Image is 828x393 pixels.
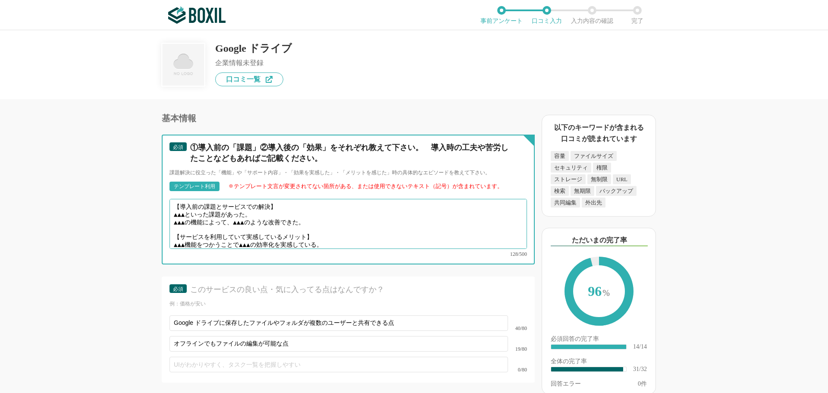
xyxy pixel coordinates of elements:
div: セキュリティ [551,163,591,173]
div: 件 [638,381,647,387]
input: UIがわかりやすく、タスク一覧を把握しやすい [169,336,508,352]
div: ストレージ [551,174,586,184]
div: バックアップ [596,186,637,196]
div: 企業情報未登録 [215,60,292,66]
div: テンプレート利用 [174,184,215,189]
div: 31/32 [633,366,647,372]
div: 無制限 [587,174,611,184]
span: % [602,288,610,298]
div: ​ [551,345,626,349]
div: 検索 [551,186,569,196]
div: 基本情報 [162,114,535,123]
div: 必須回答の完了率 [551,336,647,344]
div: ①導入前の「課題」②導入後の「効果」をそれぞれ教えて下さい。 導入時の工夫や苦労したことなどもあればご記載ください。 [190,142,512,164]
div: 無期限 [571,186,594,196]
div: 課題解決に役立った「機能」や「サポート内容」・「効果を実感した」・「メリットを感じた」時の具体的なエピソードを教えて下さい。 [169,169,527,176]
div: 権限 [593,163,611,173]
div: 40/80 [508,326,527,331]
div: ​ [551,367,623,371]
li: 事前アンケート [479,6,524,24]
img: ボクシルSaaS_ロゴ [168,6,226,24]
div: 14/14 [633,344,647,350]
div: ፠テンプレート文言が変更されてない箇所がある、または使用できないテキスト（記号）が含まれています。 [228,183,503,190]
span: 96 [573,265,625,319]
div: 19/80 [508,346,527,352]
span: 必須 [173,144,183,150]
input: UIがわかりやすく、タスク一覧を把握しやすい [169,315,508,331]
div: 外出先 [582,198,605,208]
span: 必須 [173,286,183,292]
div: 0/80 [508,367,527,372]
div: 128/500 [169,252,527,257]
div: 例：価格が安い [169,300,527,308]
a: 口コミ一覧 [215,72,283,86]
div: ファイルサイズ [571,151,617,161]
div: Google ドライブ [215,43,292,53]
div: 全体の完了率 [551,358,647,366]
li: 口コミ入力 [524,6,569,24]
span: 口コミ一覧 [226,76,260,83]
div: 回答エラー [551,381,581,387]
input: UIがわかりやすく、タスク一覧を把握しやすい [169,357,508,372]
div: 共同編集 [551,198,580,208]
div: このサービスの良い点・気に入ってる点はなんですか？ [190,284,512,295]
li: 入力内容の確認 [569,6,615,24]
div: 以下のキーワードが含まれる口コミが読まれています [551,122,647,144]
span: 0 [638,380,641,387]
li: 完了 [615,6,660,24]
div: URL [613,174,631,184]
div: 容量 [551,151,569,161]
div: ただいまの完了率 [551,235,648,246]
